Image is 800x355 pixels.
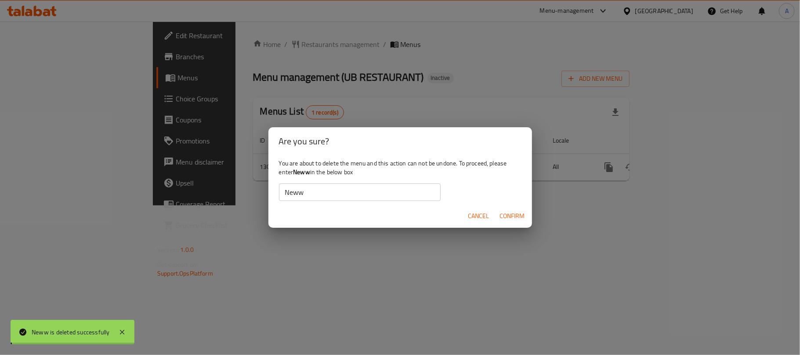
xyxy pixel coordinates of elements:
[496,208,529,224] button: Confirm
[268,155,532,204] div: You are about to delete the menu and this action can not be undone. To proceed, please enter in t...
[468,211,489,222] span: Cancel
[465,208,493,224] button: Cancel
[500,211,525,222] span: Confirm
[32,327,110,337] div: Neww is deleted successfully
[293,166,310,178] b: Neww
[279,134,521,148] h2: Are you sure?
